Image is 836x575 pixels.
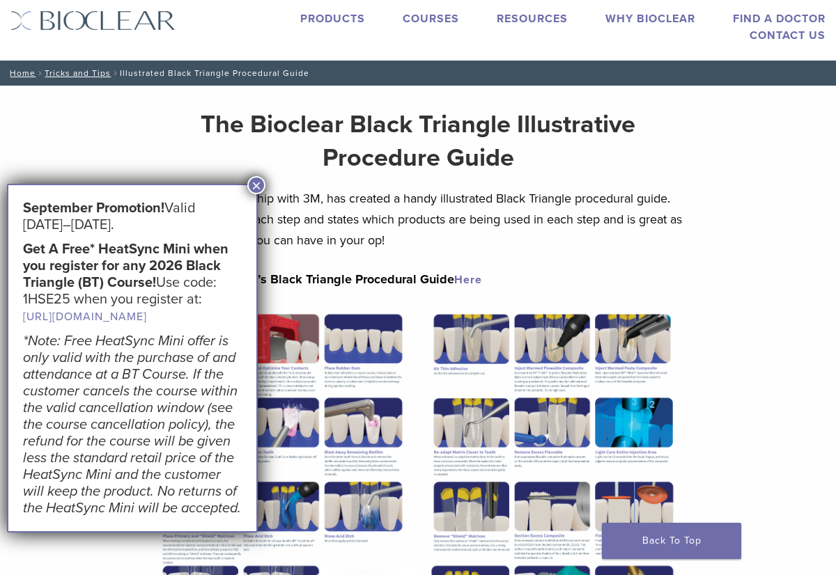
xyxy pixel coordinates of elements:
a: Why Bioclear [605,12,695,26]
a: [URL][DOMAIN_NAME] [23,310,147,324]
a: Home [6,68,36,78]
img: Bioclear [10,10,176,31]
strong: The Bioclear Black Triangle Illustrative Procedure Guide [201,109,635,173]
p: Bioclear, in partnership with 3M, has created a handy illustrated Black Triangle procedural guide... [150,188,686,251]
span: / [36,70,45,77]
a: Contact Us [750,29,826,42]
strong: September Promotion! [23,200,164,216]
a: Products [300,12,365,26]
h5: Valid [DATE]–[DATE]. [23,200,242,233]
h5: Use code: 1HSE25 when you register at: [23,241,242,325]
a: Courses [403,12,459,26]
a: Back To Top [602,523,741,559]
a: Tricks and Tips [45,68,111,78]
em: *Note: Free HeatSync Mini offer is only valid with the purchase of and attendance at a BT Course.... [23,333,241,517]
strong: Download Bioclear’s Black Triangle Procedural Guide [150,271,482,287]
a: Here [454,273,482,287]
a: Resources [497,12,568,26]
strong: Get A Free* HeatSync Mini when you register for any 2026 Black Triangle (BT) Course! [23,241,229,291]
a: Find A Doctor [733,12,826,26]
button: Close [247,176,265,194]
span: / [111,70,120,77]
